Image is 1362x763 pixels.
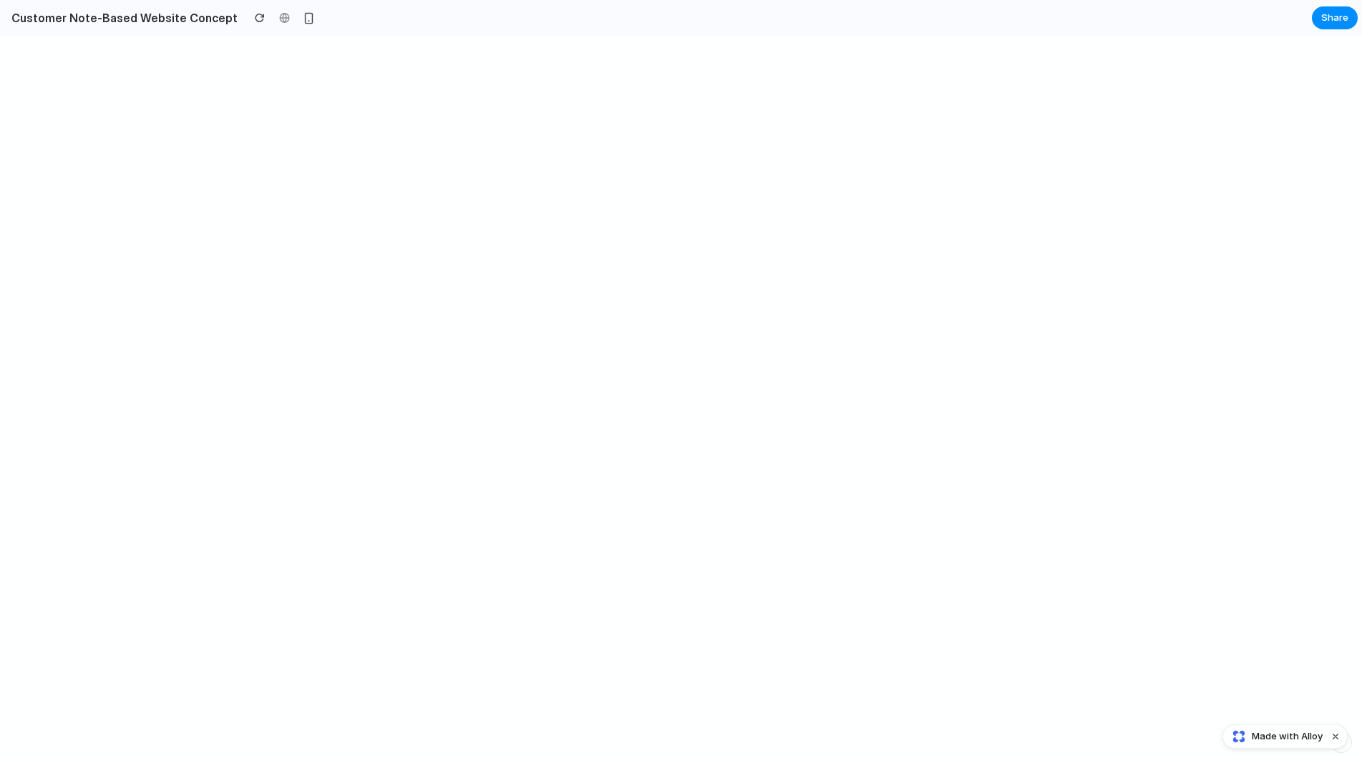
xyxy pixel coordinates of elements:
h2: Customer Note-Based Website Concept [6,9,238,26]
span: Share [1321,11,1348,25]
button: Share [1312,6,1358,29]
span: Made with Alloy [1252,729,1323,744]
button: Dismiss watermark [1327,728,1344,745]
a: Made with Alloy [1223,729,1324,744]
